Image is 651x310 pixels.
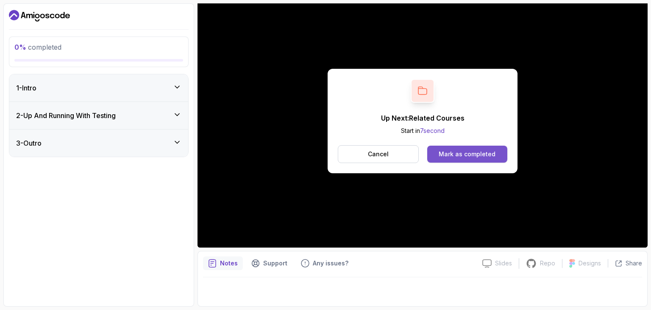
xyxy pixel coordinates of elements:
button: Cancel [338,145,419,163]
p: Notes [220,259,238,268]
button: Support button [246,256,292,270]
button: notes button [203,256,243,270]
a: Dashboard [9,9,70,23]
p: Cancel [368,150,389,158]
div: Mark as completed [439,150,495,158]
p: Support [263,259,287,268]
p: Share [626,259,642,268]
span: 7 second [420,127,445,134]
button: Mark as completed [427,146,507,163]
p: Designs [579,259,601,268]
p: Slides [495,259,512,268]
span: 0 % [14,43,26,51]
button: Share [608,259,642,268]
h3: 1 - Intro [16,83,36,93]
p: Start in [381,127,465,135]
p: Any issues? [313,259,348,268]
button: Feedback button [296,256,353,270]
h3: 2 - Up And Running With Testing [16,110,116,121]
button: 2-Up And Running With Testing [9,102,188,129]
p: Up Next: Related Courses [381,113,465,123]
button: 1-Intro [9,74,188,101]
button: 3-Outro [9,130,188,157]
span: completed [14,43,61,51]
p: Repo [540,259,555,268]
h3: 3 - Outro [16,138,42,148]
